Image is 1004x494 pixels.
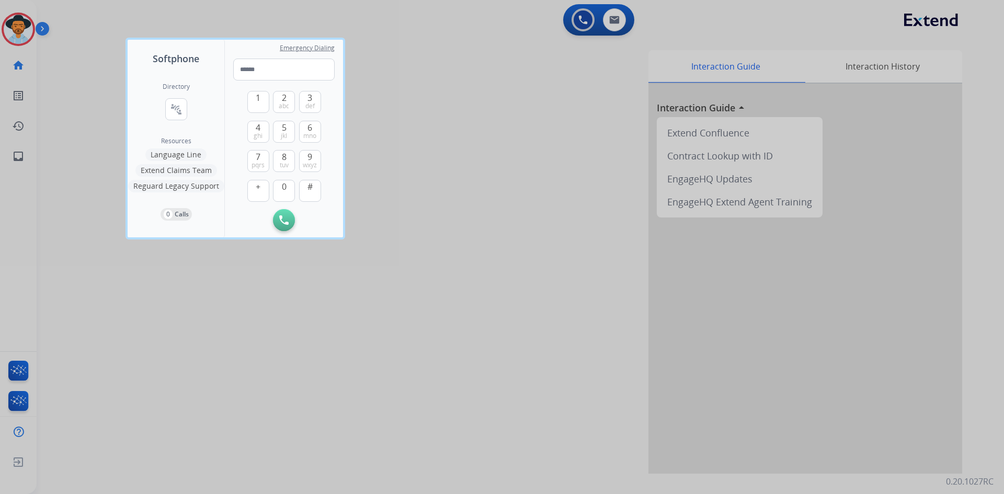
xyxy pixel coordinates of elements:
span: jkl [281,132,287,140]
span: tuv [280,161,289,169]
span: Emergency Dialing [280,44,335,52]
span: 2 [282,91,287,104]
button: 8tuv [273,150,295,172]
p: 0.20.1027RC [946,475,994,488]
span: pqrs [252,161,265,169]
button: 6mno [299,121,321,143]
span: 4 [256,121,260,134]
span: wxyz [303,161,317,169]
button: # [299,180,321,202]
button: 4ghi [247,121,269,143]
span: Resources [161,137,191,145]
span: mno [303,132,316,140]
mat-icon: connect_without_contact [170,103,182,116]
button: + [247,180,269,202]
span: + [256,180,260,193]
button: 1 [247,91,269,113]
button: 0Calls [161,208,192,221]
button: Extend Claims Team [135,164,217,177]
button: Language Line [145,148,207,161]
p: Calls [175,210,189,219]
span: 7 [256,151,260,163]
span: abc [279,102,289,110]
span: 3 [307,91,312,104]
button: 7pqrs [247,150,269,172]
span: 0 [282,180,287,193]
span: 5 [282,121,287,134]
p: 0 [164,210,173,219]
button: 9wxyz [299,150,321,172]
span: 6 [307,121,312,134]
span: def [305,102,315,110]
span: 1 [256,91,260,104]
img: call-button [279,215,289,225]
button: 3def [299,91,321,113]
button: Reguard Legacy Support [128,180,224,192]
span: Softphone [153,51,199,66]
span: 8 [282,151,287,163]
span: # [307,180,313,193]
span: 9 [307,151,312,163]
h2: Directory [163,83,190,91]
button: 2abc [273,91,295,113]
button: 0 [273,180,295,202]
span: ghi [254,132,263,140]
button: 5jkl [273,121,295,143]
